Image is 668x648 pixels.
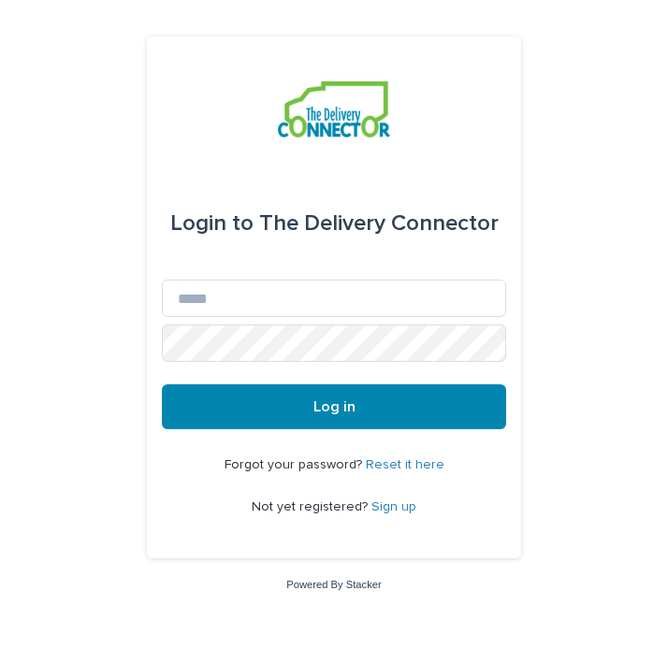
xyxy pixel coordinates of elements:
span: Not yet registered? [252,500,371,513]
a: Sign up [371,500,416,513]
span: Forgot your password? [225,458,366,471]
span: Log in [313,399,356,414]
img: aCWQmA6OSGG0Kwt8cj3c [278,81,389,137]
a: Powered By Stacker [286,579,381,590]
span: Login to [170,212,254,235]
button: Log in [162,384,506,429]
div: The Delivery Connector [170,197,499,250]
a: Reset it here [366,458,444,471]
